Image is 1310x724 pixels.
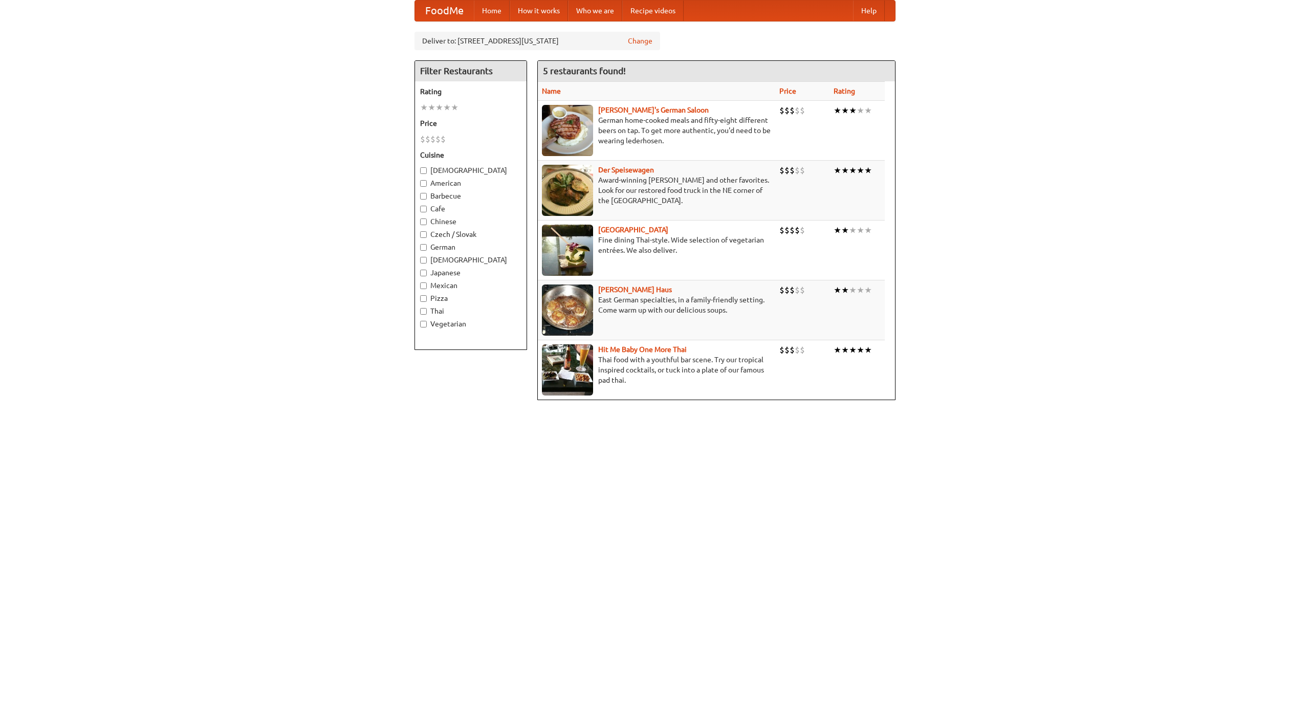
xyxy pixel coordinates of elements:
[857,284,864,296] li: ★
[849,344,857,356] li: ★
[420,242,521,252] label: German
[834,165,841,176] li: ★
[420,218,427,225] input: Chinese
[790,284,795,296] li: $
[420,255,521,265] label: [DEMOGRAPHIC_DATA]
[474,1,510,21] a: Home
[857,105,864,116] li: ★
[779,165,784,176] li: $
[425,134,430,145] li: $
[864,344,872,356] li: ★
[420,282,427,289] input: Mexican
[510,1,568,21] a: How it works
[443,102,451,113] li: ★
[864,284,872,296] li: ★
[834,225,841,236] li: ★
[779,87,796,95] a: Price
[784,105,790,116] li: $
[849,284,857,296] li: ★
[420,308,427,315] input: Thai
[853,1,885,21] a: Help
[542,284,593,336] img: kohlhaus.jpg
[834,105,841,116] li: ★
[598,106,709,114] a: [PERSON_NAME]'s German Saloon
[420,180,427,187] input: American
[800,225,805,236] li: $
[841,105,849,116] li: ★
[543,66,626,76] ng-pluralize: 5 restaurants found!
[598,345,687,354] b: Hit Me Baby One More Thai
[542,105,593,156] img: esthers.jpg
[420,134,425,145] li: $
[834,87,855,95] a: Rating
[795,225,800,236] li: $
[435,134,441,145] li: $
[864,225,872,236] li: ★
[542,235,771,255] p: Fine dining Thai-style. Wide selection of vegetarian entrées. We also deliver.
[420,229,521,239] label: Czech / Slovak
[420,268,521,278] label: Japanese
[834,344,841,356] li: ★
[622,1,684,21] a: Recipe videos
[849,225,857,236] li: ★
[779,344,784,356] li: $
[790,165,795,176] li: $
[420,118,521,128] h5: Price
[420,102,428,113] li: ★
[568,1,622,21] a: Who we are
[849,105,857,116] li: ★
[542,165,593,216] img: speisewagen.jpg
[420,321,427,327] input: Vegetarian
[420,178,521,188] label: American
[414,32,660,50] div: Deliver to: [STREET_ADDRESS][US_STATE]
[428,102,435,113] li: ★
[420,204,521,214] label: Cafe
[542,295,771,315] p: East German specialties, in a family-friendly setting. Come warm up with our delicious soups.
[420,86,521,97] h5: Rating
[857,225,864,236] li: ★
[420,150,521,160] h5: Cuisine
[430,134,435,145] li: $
[779,225,784,236] li: $
[790,344,795,356] li: $
[451,102,458,113] li: ★
[542,355,771,385] p: Thai food with a youthful bar scene. Try our tropical inspired cocktails, or tuck into a plate of...
[420,293,521,303] label: Pizza
[864,105,872,116] li: ★
[795,344,800,356] li: $
[420,295,427,302] input: Pizza
[598,166,654,174] a: Der Speisewagen
[800,344,805,356] li: $
[864,165,872,176] li: ★
[420,206,427,212] input: Cafe
[542,344,593,396] img: babythai.jpg
[420,319,521,329] label: Vegetarian
[420,257,427,264] input: [DEMOGRAPHIC_DATA]
[800,165,805,176] li: $
[841,284,849,296] li: ★
[415,1,474,21] a: FoodMe
[800,284,805,296] li: $
[420,231,427,238] input: Czech / Slovak
[542,175,771,206] p: Award-winning [PERSON_NAME] and other favorites. Look for our restored food truck in the NE corne...
[598,286,672,294] a: [PERSON_NAME] Haus
[415,61,527,81] h4: Filter Restaurants
[420,165,521,175] label: [DEMOGRAPHIC_DATA]
[800,105,805,116] li: $
[784,284,790,296] li: $
[542,225,593,276] img: satay.jpg
[420,193,427,200] input: Barbecue
[834,284,841,296] li: ★
[857,165,864,176] li: ★
[420,191,521,201] label: Barbecue
[849,165,857,176] li: ★
[420,306,521,316] label: Thai
[542,87,561,95] a: Name
[790,105,795,116] li: $
[795,284,800,296] li: $
[420,244,427,251] input: German
[598,226,668,234] a: [GEOGRAPHIC_DATA]
[628,36,652,46] a: Change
